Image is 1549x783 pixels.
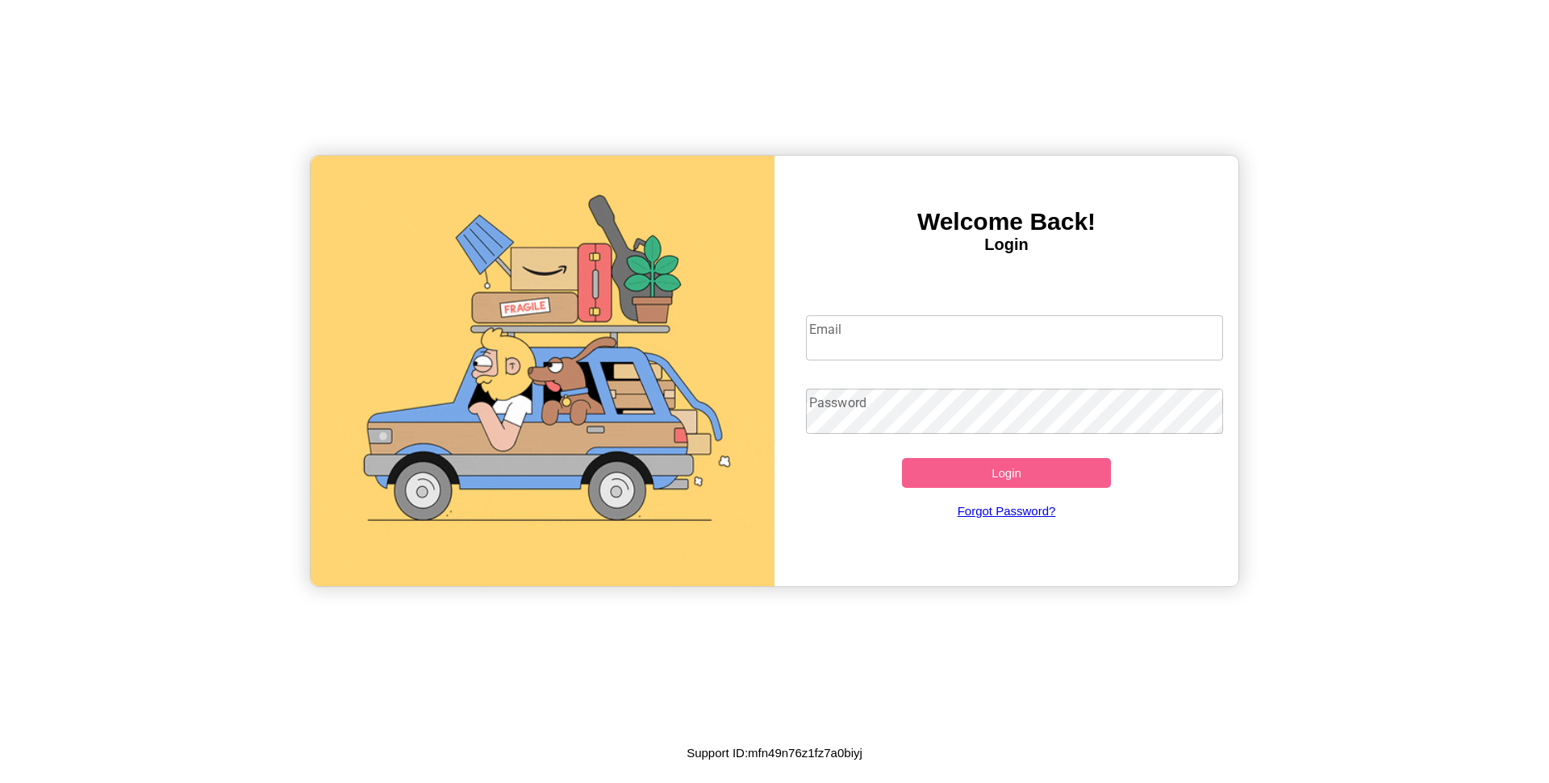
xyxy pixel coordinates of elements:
[687,742,862,764] p: Support ID: mfn49n76z1fz7a0biyj
[311,156,774,586] img: gif
[798,488,1216,534] a: Forgot Password?
[774,208,1238,235] h3: Welcome Back!
[774,235,1238,254] h4: Login
[902,458,1111,488] button: Login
